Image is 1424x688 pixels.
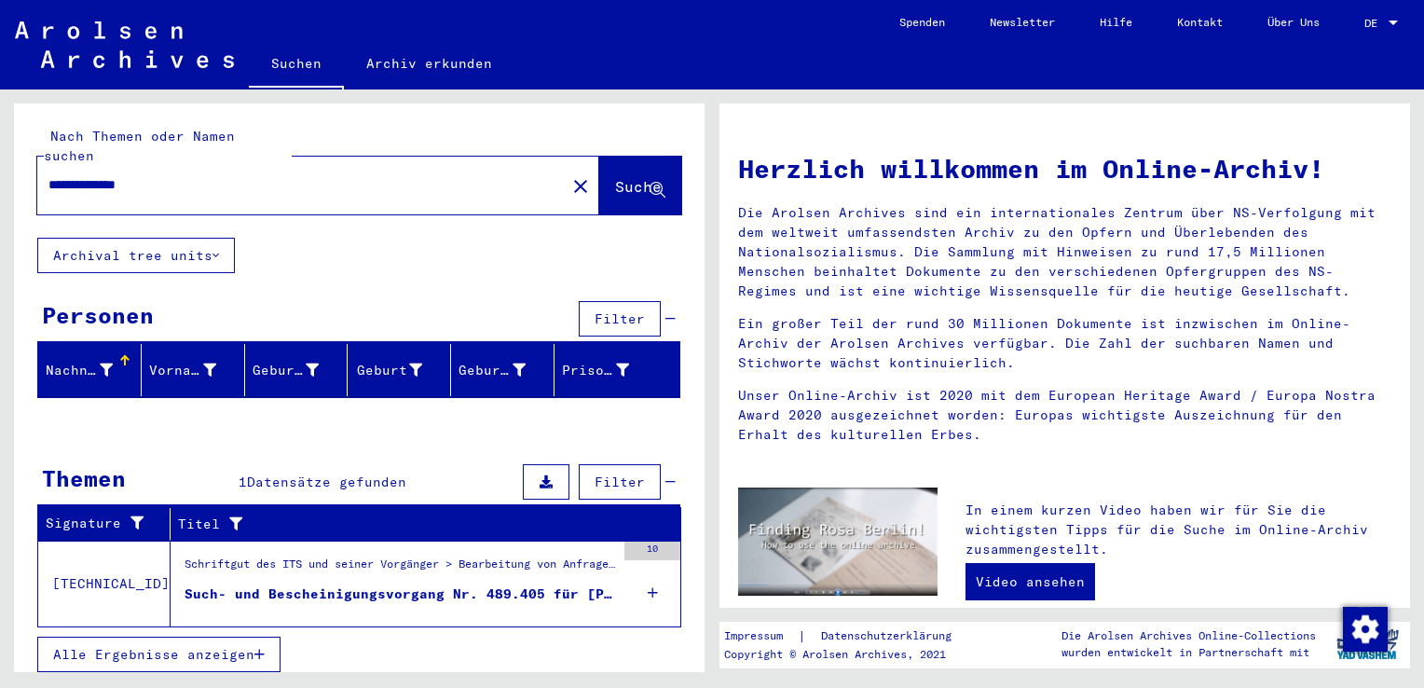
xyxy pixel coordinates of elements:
img: video.jpg [738,488,938,596]
a: Impressum [724,626,798,646]
div: Signature [46,509,170,539]
button: Suche [599,157,681,214]
img: yv_logo.png [1333,621,1403,667]
div: Such- und Bescheinigungsvorgang Nr. 489.405 für [PERSON_NAME] geboren [DEMOGRAPHIC_DATA] [185,585,615,604]
div: Geburt‏ [355,355,450,385]
div: Personen [42,298,154,332]
button: Filter [579,464,661,500]
div: Nachname [46,355,141,385]
div: Vorname [149,355,244,385]
div: Geburtsdatum [459,361,526,380]
a: Suchen [249,41,344,89]
h1: Herzlich willkommen im Online-Archiv! [738,149,1391,188]
div: Geburt‏ [355,361,422,380]
p: Ein großer Teil der rund 30 Millionen Dokumente ist inzwischen im Online-Archiv der Arolsen Archi... [738,314,1391,373]
span: 1 [239,474,247,490]
mat-header-cell: Geburtsname [245,344,349,396]
span: DE [1364,17,1385,30]
a: Datenschutzerklärung [806,626,974,646]
div: Signature [46,514,146,533]
mat-label: Nach Themen oder Namen suchen [44,128,235,164]
div: Geburtsname [253,355,348,385]
span: Alle Ergebnisse anzeigen [53,646,254,663]
span: Filter [595,474,645,490]
img: Zustimmung ändern [1343,607,1388,652]
img: Arolsen_neg.svg [15,21,234,68]
button: Clear [562,167,599,204]
div: Geburtsdatum [459,355,554,385]
p: Unser Online-Archiv ist 2020 mit dem European Heritage Award / Europa Nostra Award 2020 ausgezeic... [738,386,1391,445]
div: Vorname [149,361,216,380]
span: Filter [595,310,645,327]
div: Geburtsname [253,361,320,380]
div: Titel [178,509,658,539]
div: Nachname [46,361,113,380]
td: [TECHNICAL_ID] [38,541,171,626]
div: Schriftgut des ITS und seiner Vorgänger > Bearbeitung von Anfragen > Fallbezogene [MEDICAL_DATA] ... [185,556,615,582]
div: Titel [178,515,635,534]
mat-icon: close [569,175,592,198]
div: Prisoner # [562,361,629,380]
div: 10 [624,542,680,560]
mat-header-cell: Prisoner # [555,344,679,396]
span: Datensätze gefunden [247,474,406,490]
div: Prisoner # [562,355,657,385]
mat-header-cell: Vorname [142,344,245,396]
mat-header-cell: Geburt‏ [348,344,451,396]
p: Die Arolsen Archives sind ein internationales Zentrum über NS-Verfolgung mit dem weltweit umfasse... [738,203,1391,301]
div: Themen [42,461,126,495]
p: Copyright © Arolsen Archives, 2021 [724,646,974,663]
p: wurden entwickelt in Partnerschaft mit [1061,644,1316,661]
mat-header-cell: Nachname [38,344,142,396]
button: Alle Ergebnisse anzeigen [37,637,281,672]
mat-header-cell: Geburtsdatum [451,344,555,396]
a: Archiv erkunden [344,41,514,86]
p: Die Arolsen Archives Online-Collections [1061,627,1316,644]
p: In einem kurzen Video haben wir für Sie die wichtigsten Tipps für die Suche im Online-Archiv zusa... [965,501,1391,559]
button: Filter [579,301,661,337]
div: | [724,626,974,646]
span: Suche [615,177,662,196]
a: Video ansehen [965,563,1095,600]
button: Archival tree units [37,238,235,273]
